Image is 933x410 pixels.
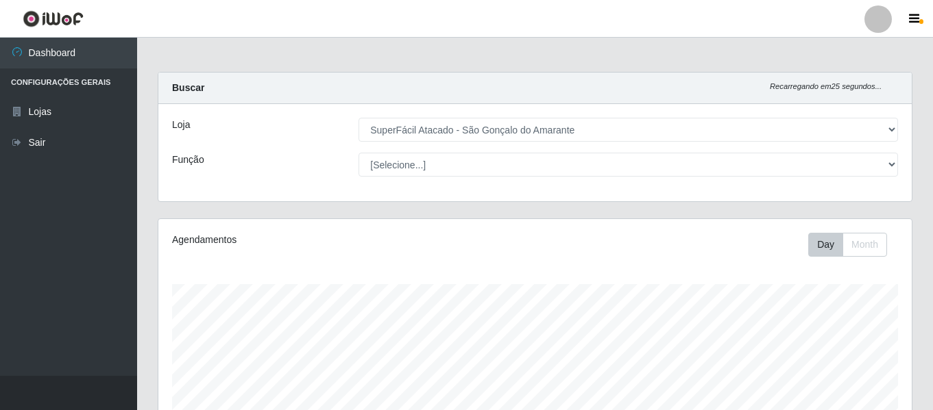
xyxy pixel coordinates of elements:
[808,233,887,257] div: First group
[172,233,463,247] div: Agendamentos
[172,153,204,167] label: Função
[808,233,843,257] button: Day
[843,233,887,257] button: Month
[172,82,204,93] strong: Buscar
[808,233,898,257] div: Toolbar with button groups
[23,10,84,27] img: CoreUI Logo
[172,118,190,132] label: Loja
[770,82,882,90] i: Recarregando em 25 segundos...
